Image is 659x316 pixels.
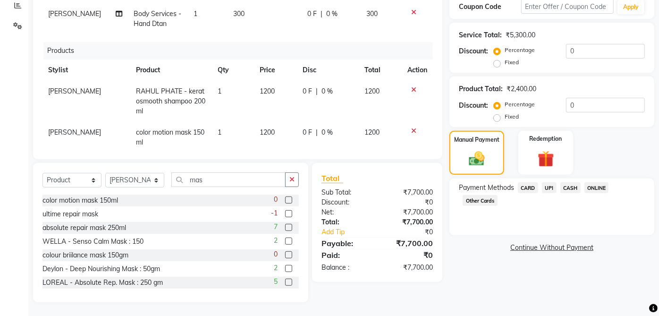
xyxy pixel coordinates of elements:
span: 0 [274,249,278,259]
span: Body Services - Hand Dtan [134,9,181,28]
span: | [321,9,323,19]
label: Redemption [530,135,562,143]
div: ₹7,700.00 [377,188,440,197]
div: ₹2,400.00 [507,84,536,94]
div: Discount: [459,101,488,111]
span: 1200 [364,87,380,95]
a: Add Tip [314,227,388,237]
div: Net: [314,207,377,217]
div: ₹7,700.00 [377,207,440,217]
span: 1200 [364,128,380,137]
div: colour briilance mask 150gm [42,250,128,260]
th: Stylist [42,60,130,81]
div: ₹0 [377,249,440,261]
span: CASH [560,182,581,193]
span: Other Cards [463,195,498,206]
span: 1 [218,128,221,137]
label: Percentage [505,46,535,54]
span: 1200 [260,87,275,95]
th: Disc [297,60,359,81]
th: Qty [212,60,254,81]
div: Balance : [314,263,377,273]
div: Discount: [314,197,377,207]
div: ₹7,700.00 [377,263,440,273]
th: Action [402,60,433,81]
div: color motion mask 150ml [42,196,118,205]
span: 1 [218,87,221,95]
th: Product [130,60,212,81]
div: ₹0 [377,197,440,207]
div: ultime repair mask [42,209,98,219]
span: UPI [542,182,557,193]
span: 0 F [308,9,317,19]
span: [PERSON_NAME] [48,87,101,95]
span: 300 [233,9,245,18]
div: Service Total: [459,30,502,40]
div: ₹7,700.00 [377,217,440,227]
label: Fixed [505,58,519,67]
span: 0 [274,195,278,205]
span: 0 % [327,9,338,19]
div: WELLA - Senso Calm Mask : 150 [42,237,144,247]
label: Percentage [505,100,535,109]
img: _gift.svg [532,149,559,170]
span: [PERSON_NAME] [48,128,101,137]
div: Products [43,42,440,60]
div: ₹7,700.00 [377,238,440,249]
div: Sub Total: [314,188,377,197]
input: Search or Scan [171,172,286,187]
div: ₹0 [388,227,440,237]
span: Total [321,173,343,183]
div: LOREAL - Absolute Rep. Mask : 250 gm [42,278,163,288]
span: 0 F [303,128,312,137]
span: 0 F [303,86,312,96]
a: Continue Without Payment [451,243,652,253]
span: 2 [274,263,278,273]
div: Total: [314,217,377,227]
span: 5 [274,277,278,287]
div: Coupon Code [459,2,521,12]
span: ONLINE [584,182,609,193]
div: Product Total: [459,84,503,94]
div: Deylon - Deep Nourishing Mask : 50gm [42,264,160,274]
div: Paid: [314,249,377,261]
span: Payment Methods [459,183,514,193]
th: Total [359,60,402,81]
img: _cash.svg [464,150,490,168]
div: Payable: [314,238,377,249]
span: 7 [274,222,278,232]
span: RAHUL PHATE - keratosmooth shampoo 200ml [136,87,205,115]
span: -1 [271,208,278,218]
th: Price [254,60,297,81]
span: 1 [194,9,197,18]
span: [PERSON_NAME] [48,9,101,18]
span: | [316,128,318,137]
span: 2 [274,236,278,246]
div: Discount: [459,46,488,56]
span: 0 % [321,128,333,137]
span: 0 % [321,86,333,96]
span: 300 [366,9,378,18]
span: | [316,86,318,96]
label: Fixed [505,112,519,121]
div: ₹5,300.00 [506,30,535,40]
div: absolute repair mask 250ml [42,223,126,233]
span: 1200 [260,128,275,137]
span: CARD [518,182,538,193]
label: Manual Payment [454,136,499,144]
span: color motion mask 150ml [136,128,204,146]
